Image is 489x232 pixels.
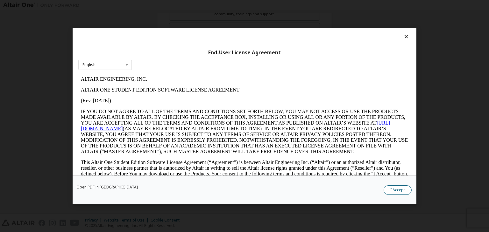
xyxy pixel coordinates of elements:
a: [URL][DOMAIN_NAME] [3,46,312,58]
div: End-User License Agreement [78,49,411,56]
button: I Accept [384,185,412,195]
p: (Rev. [DATE]) [3,24,330,30]
p: IF YOU DO NOT AGREE TO ALL OF THE TERMS AND CONDITIONS SET FORTH BELOW, YOU MAY NOT ACCESS OR USE... [3,35,330,81]
p: This Altair One Student Edition Software License Agreement (“Agreement”) is between Altair Engine... [3,86,330,109]
p: ALTAIR ONE STUDENT EDITION SOFTWARE LICENSE AGREEMENT [3,13,330,19]
a: Open PDF in [GEOGRAPHIC_DATA] [76,185,138,189]
p: ALTAIR ENGINEERING, INC. [3,3,330,8]
div: English [82,63,96,67]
